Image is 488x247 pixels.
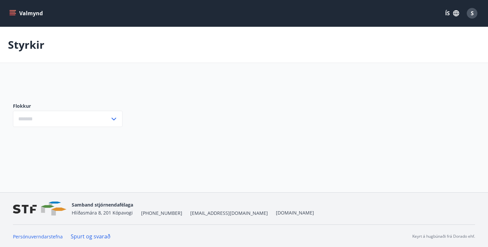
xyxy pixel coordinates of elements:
[8,7,45,19] button: menu
[276,210,314,216] a: [DOMAIN_NAME]
[412,233,475,239] p: Keyrt á hugbúnaði frá Dorado ehf.
[72,210,133,216] span: Hlíðasmára 8, 201 Kópavogi
[190,210,268,216] span: [EMAIL_ADDRESS][DOMAIN_NAME]
[13,202,66,216] img: vjCaq2fThgY3EUYqSgpjEiBg6WP39ov69hlhuPVN.png
[13,233,63,240] a: Persónuverndarstefna
[71,233,111,240] a: Spurt og svarað
[442,7,463,19] button: ÍS
[13,103,122,109] label: Flokkur
[471,10,474,17] span: S
[72,202,133,208] span: Samband stjórnendafélaga
[464,5,480,21] button: S
[8,37,44,52] p: Styrkir
[141,210,182,216] span: [PHONE_NUMBER]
